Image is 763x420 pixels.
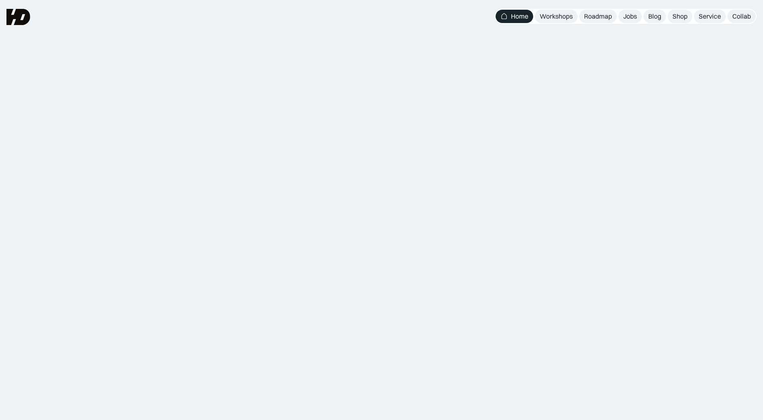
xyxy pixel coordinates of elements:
[496,10,533,23] a: Home
[732,12,751,21] div: Collab
[579,10,617,23] a: Roadmap
[511,12,528,21] div: Home
[618,10,642,23] a: Jobs
[643,10,666,23] a: Blog
[648,12,661,21] div: Blog
[584,12,612,21] div: Roadmap
[623,12,637,21] div: Jobs
[673,12,687,21] div: Shop
[694,10,726,23] a: Service
[699,12,721,21] div: Service
[535,10,578,23] a: Workshops
[668,10,692,23] a: Shop
[540,12,573,21] div: Workshops
[727,10,756,23] a: Collab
